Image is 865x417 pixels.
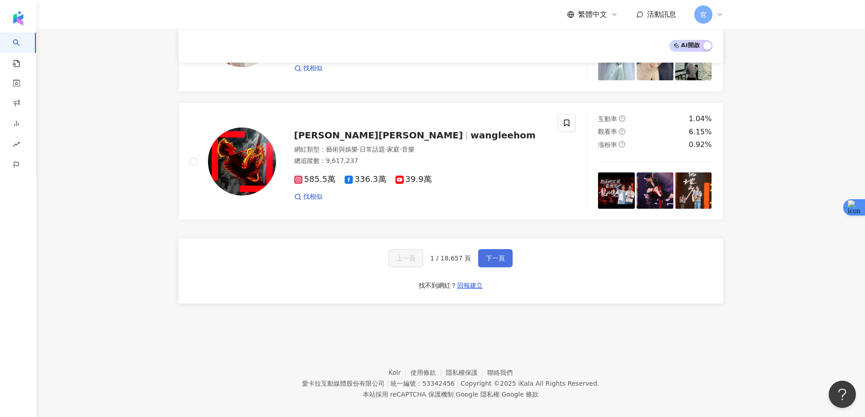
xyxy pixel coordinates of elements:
[13,135,20,156] span: rise
[456,391,499,398] a: Google 隱私權
[457,278,483,293] button: 回報建立
[689,114,712,124] div: 1.04%
[501,391,539,398] a: Google 條款
[578,10,607,20] span: 繁體中文
[598,128,617,135] span: 觀看率
[363,389,539,400] span: 本站採用 reCAPTCHA 保護機制
[486,255,505,262] span: 下一頁
[675,172,712,209] img: post-image
[647,10,676,19] span: 活動訊息
[303,64,322,73] span: 找相似
[294,130,463,141] span: [PERSON_NAME][PERSON_NAME]
[294,157,547,166] div: 總追蹤數 ： 9,617,237
[637,172,673,209] img: post-image
[619,141,625,147] span: question-circle
[518,380,534,387] a: iKala
[389,369,410,376] a: Kolr
[11,11,25,25] img: logo icon
[470,130,535,141] span: wangleehom
[326,146,358,153] span: 藝術與娛樂
[689,127,712,137] div: 6.15%
[13,33,31,68] a: search
[294,145,547,154] div: 網紅類型 ：
[358,146,360,153] span: ·
[294,175,336,184] span: 585.5萬
[395,175,432,184] span: 39.9萬
[390,380,455,387] div: 統一編號：53342456
[446,369,488,376] a: 隱私權保護
[386,380,389,387] span: |
[478,249,513,267] button: 下一頁
[456,380,459,387] span: |
[410,369,446,376] a: 使用條款
[208,128,276,196] img: KOL Avatar
[360,146,385,153] span: 日常話題
[598,141,617,148] span: 漲粉率
[454,391,456,398] span: |
[619,128,625,135] span: question-circle
[487,369,513,376] a: 聯絡我們
[689,140,712,150] div: 0.92%
[700,10,707,20] span: 窕
[457,282,483,289] span: 回報建立
[419,281,457,290] div: 找不到網紅？
[387,146,400,153] span: 家庭
[402,146,415,153] span: 音樂
[345,175,386,184] span: 336.3萬
[385,146,387,153] span: ·
[178,103,723,220] a: KOL Avatar[PERSON_NAME][PERSON_NAME]wangleehom網紅類型：藝術與娛樂·日常話題·家庭·音樂總追蹤數：9,617,237585.5萬336.3萬39.9...
[598,115,617,123] span: 互動率
[460,380,599,387] div: Copyright © 2025 All Rights Reserved.
[303,192,322,201] span: 找相似
[302,380,385,387] div: 愛卡拉互動媒體股份有限公司
[598,172,635,209] img: post-image
[389,249,423,267] button: 上一頁
[619,115,625,122] span: question-circle
[430,255,471,262] span: 1 / 18,657 頁
[294,192,322,201] a: 找相似
[400,146,401,153] span: ·
[829,381,856,408] iframe: Help Scout Beacon - Open
[294,64,322,73] a: 找相似
[499,391,502,398] span: |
